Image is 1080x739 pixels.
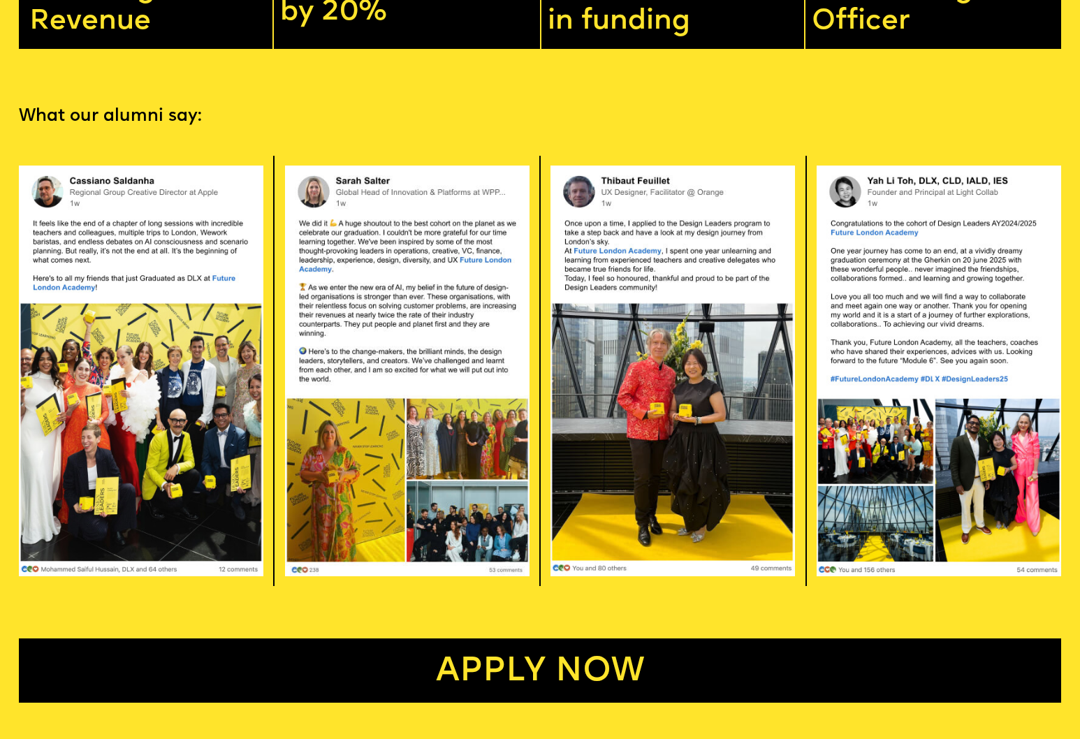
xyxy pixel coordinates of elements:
[19,105,1061,129] p: What our alumni say:
[19,638,1061,703] a: Apply now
